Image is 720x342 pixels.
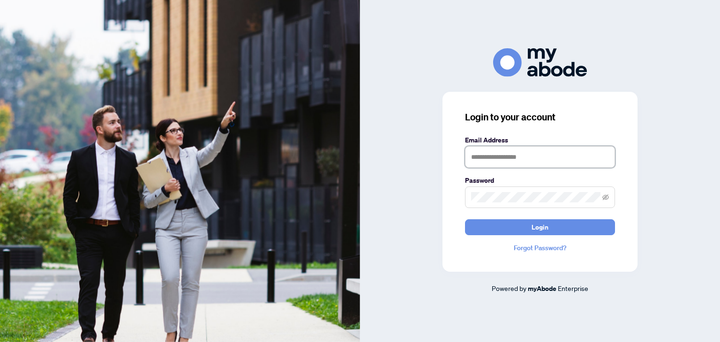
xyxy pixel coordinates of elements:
span: Powered by [492,284,526,292]
a: myAbode [528,283,556,294]
h3: Login to your account [465,111,615,124]
span: eye-invisible [602,194,609,201]
span: Login [532,220,548,235]
span: Enterprise [558,284,588,292]
img: ma-logo [493,48,587,77]
a: Forgot Password? [465,243,615,253]
label: Email Address [465,135,615,145]
label: Password [465,175,615,186]
button: Login [465,219,615,235]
